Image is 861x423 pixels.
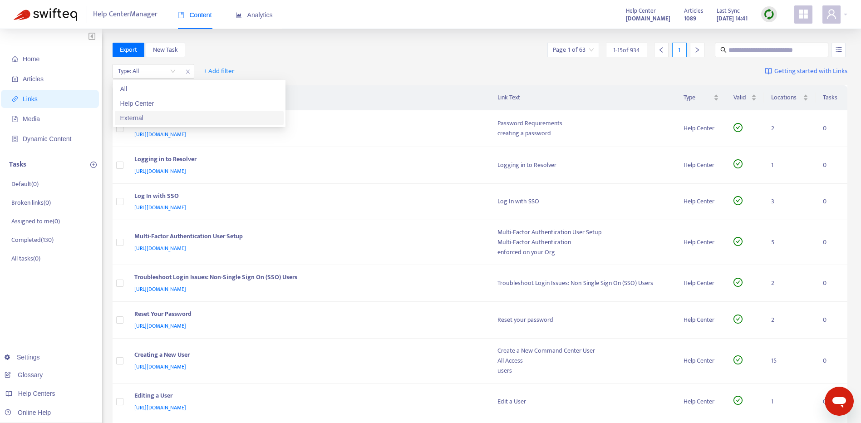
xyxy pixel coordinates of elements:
[134,309,480,321] div: Reset Your Password
[825,387,854,416] iframe: Button to launch messaging window
[497,118,669,128] div: Password Requirements
[816,302,847,339] td: 0
[626,13,670,24] a: [DOMAIN_NAME]
[774,66,847,77] span: Getting started with Links
[684,315,719,325] div: Help Center
[684,197,719,207] div: Help Center
[11,216,60,226] p: Assigned to me ( 0 )
[684,397,719,407] div: Help Center
[733,123,743,132] span: check-circle
[11,198,51,207] p: Broken links ( 0 )
[90,162,97,168] span: plus-circle
[497,278,669,288] div: Troubleshoot Login Issues: Non-Single Sign On (SSO) Users
[236,12,242,18] span: area-chart
[497,237,669,247] div: Multi-Factor Authentication
[120,84,278,94] div: All
[733,396,743,405] span: check-circle
[134,362,186,371] span: [URL][DOMAIN_NAME]
[178,11,212,19] span: Content
[684,93,712,103] span: Type
[764,384,816,420] td: 1
[676,85,726,110] th: Type
[733,355,743,364] span: check-circle
[134,191,480,203] div: Log In with SSO
[765,68,772,75] img: image-link
[497,227,669,237] div: Multi-Factor Authentication User Setup
[134,285,186,294] span: [URL][DOMAIN_NAME]
[120,113,278,123] div: External
[764,339,816,384] td: 15
[836,46,842,53] span: unordered-list
[134,272,480,284] div: Troubleshoot Login Issues: Non-Single Sign On (SSO) Users
[153,45,178,55] span: New Task
[684,356,719,366] div: Help Center
[764,302,816,339] td: 2
[497,197,669,207] div: Log In with SSO
[816,85,847,110] th: Tasks
[771,93,801,103] span: Locations
[23,75,44,83] span: Articles
[134,154,480,166] div: Logging in to Resolver
[18,390,55,397] span: Help Centers
[12,136,18,142] span: container
[497,346,669,356] div: Create a New Command Center User
[11,179,39,189] p: Default ( 0 )
[816,265,847,302] td: 0
[626,6,656,16] span: Help Center
[203,66,235,77] span: + Add filter
[23,115,40,123] span: Media
[115,82,284,96] div: All
[134,130,186,139] span: [URL][DOMAIN_NAME]
[497,315,669,325] div: Reset your password
[11,235,54,245] p: Completed ( 130 )
[113,43,144,57] button: Export
[763,9,775,20] img: sync.dc5367851b00ba804db3.png
[733,93,749,103] span: Valid
[236,11,273,19] span: Analytics
[127,85,490,110] th: Link Title
[726,85,764,110] th: Valid
[816,384,847,420] td: 0
[134,350,480,362] div: Creating a New User
[764,265,816,302] td: 2
[23,95,38,103] span: Links
[816,339,847,384] td: 0
[816,147,847,184] td: 0
[684,237,719,247] div: Help Center
[717,14,748,24] strong: [DATE] 14:41
[831,43,846,57] button: unordered-list
[134,391,480,403] div: Editing a User
[12,116,18,122] span: file-image
[816,184,847,221] td: 0
[826,9,837,20] span: user
[5,371,43,379] a: Glossary
[11,254,40,263] p: All tasks ( 0 )
[733,278,743,287] span: check-circle
[12,96,18,102] span: link
[764,110,816,147] td: 2
[5,354,40,361] a: Settings
[694,47,700,53] span: right
[816,220,847,265] td: 0
[764,147,816,184] td: 1
[658,47,664,53] span: left
[115,96,284,111] div: Help Center
[134,167,186,176] span: [URL][DOMAIN_NAME]
[134,203,186,212] span: [URL][DOMAIN_NAME]
[134,118,480,129] div: Password Requirements
[197,64,241,79] button: + Add filter
[497,160,669,170] div: Logging in to Resolver
[490,85,677,110] th: Link Text
[733,159,743,168] span: check-circle
[5,409,51,416] a: Online Help
[93,6,157,23] span: Help Center Manager
[120,45,137,55] span: Export
[684,278,719,288] div: Help Center
[733,315,743,324] span: check-circle
[12,56,18,62] span: home
[23,135,71,143] span: Dynamic Content
[134,244,186,253] span: [URL][DOMAIN_NAME]
[134,321,186,330] span: [URL][DOMAIN_NAME]
[764,184,816,221] td: 3
[497,366,669,376] div: users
